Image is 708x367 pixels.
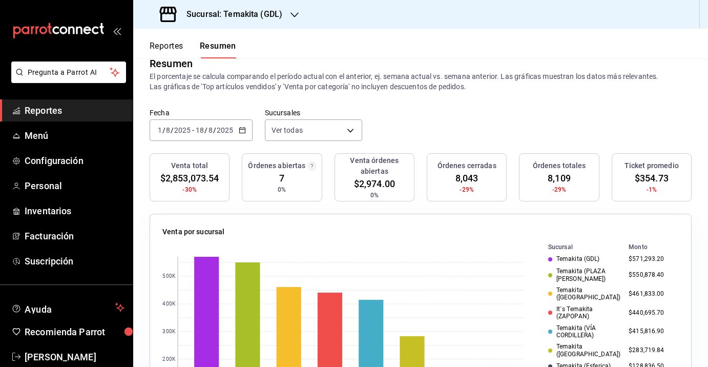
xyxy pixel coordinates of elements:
[339,155,410,177] h3: Venta órdenes abiertas
[7,74,126,85] a: Pregunta a Parrot AI
[272,125,303,135] span: Ver todas
[150,71,692,92] p: El porcentaje se calcula comparando el período actual con el anterior, ej. semana actual vs. sema...
[25,179,124,193] span: Personal
[647,185,657,194] span: -1%
[532,241,624,253] th: Sucursal
[25,254,124,268] span: Suscripción
[548,305,620,320] div: It´s Temakita (ZAPOPAN)
[150,109,253,116] label: Fecha
[216,126,234,134] input: ----
[624,160,679,171] h3: Ticket promedio
[248,160,305,171] h3: Órdenes abiertas
[162,329,175,335] text: 300K
[178,8,282,21] h3: Sucursal: Temakita (GDL)
[192,126,194,134] span: -
[25,350,124,364] span: [PERSON_NAME]
[635,171,669,185] span: $354.73
[624,253,680,266] td: $571,293.20
[204,126,207,134] span: /
[157,126,162,134] input: --
[25,301,111,314] span: Ayuda
[624,322,680,341] td: $415,816.90
[548,324,620,339] div: Temakita (VÍA CORDILLERA)
[171,160,208,171] h3: Venta total
[552,185,567,194] span: -29%
[113,27,121,35] button: open_drawer_menu
[624,341,680,360] td: $283,719.84
[200,41,236,58] button: Resumen
[533,160,586,171] h3: Órdenes totales
[195,126,204,134] input: --
[162,274,175,279] text: 500K
[460,185,474,194] span: -29%
[370,191,379,200] span: 0%
[165,126,171,134] input: --
[25,104,124,117] span: Reportes
[150,56,193,71] div: Resumen
[548,171,571,185] span: 8,109
[25,129,124,142] span: Menú
[162,357,175,362] text: 200K
[174,126,191,134] input: ----
[11,62,126,83] button: Pregunta a Parrot AI
[278,185,286,194] span: 0%
[150,41,236,58] div: navigation tabs
[182,185,197,194] span: -30%
[171,126,174,134] span: /
[25,325,124,339] span: Recomienda Parrot
[438,160,496,171] h3: Órdenes cerradas
[213,126,216,134] span: /
[548,343,620,358] div: Temakita ([GEOGRAPHIC_DATA])
[548,255,620,262] div: Temakita (GDL)
[624,303,680,322] td: $440,695.70
[28,67,110,78] span: Pregunta a Parrot AI
[548,268,620,282] div: Temakita (PLAZA [PERSON_NAME])
[25,204,124,218] span: Inventarios
[624,284,680,303] td: $461,833.00
[162,126,165,134] span: /
[208,126,213,134] input: --
[624,241,680,253] th: Monto
[160,171,219,185] span: $2,853,073.54
[25,154,124,168] span: Configuración
[162,227,224,237] p: Venta por sucursal
[455,171,478,185] span: 8,043
[25,229,124,243] span: Facturación
[279,171,284,185] span: 7
[624,266,680,284] td: $550,878.40
[354,177,395,191] span: $2,974.00
[162,301,175,307] text: 400K
[548,287,620,301] div: Temakita ([GEOGRAPHIC_DATA])
[150,41,183,58] button: Reportes
[265,109,362,116] label: Sucursales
